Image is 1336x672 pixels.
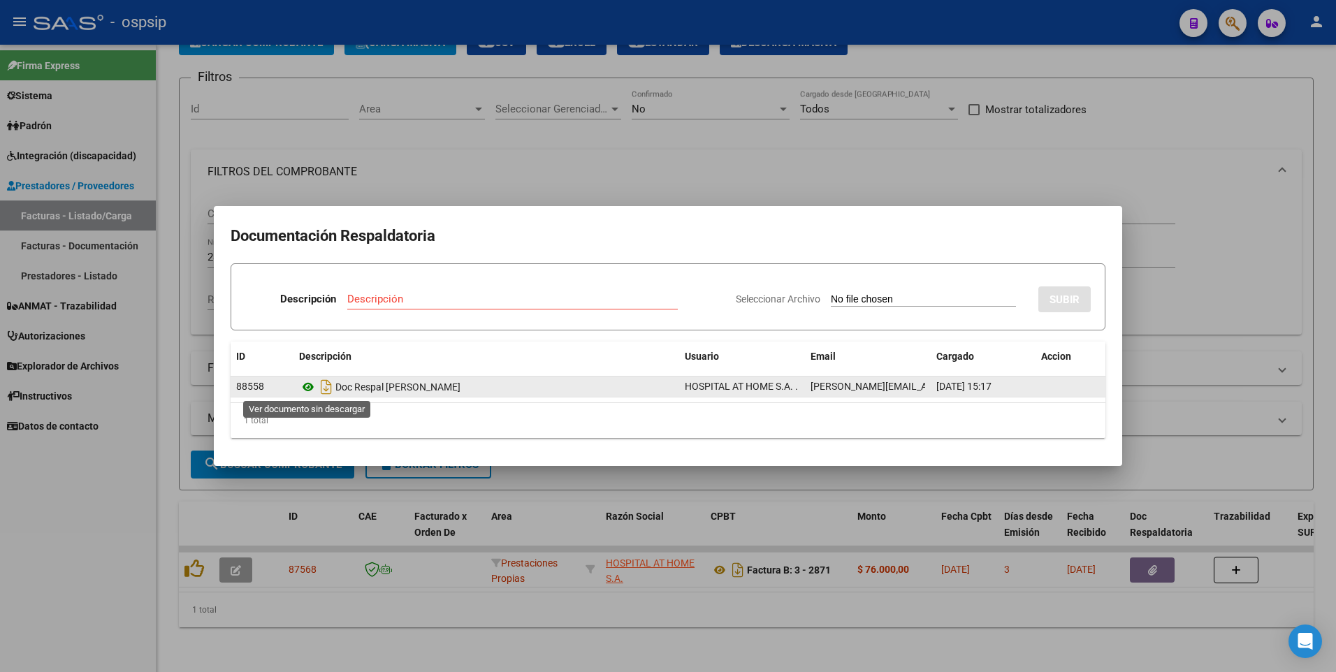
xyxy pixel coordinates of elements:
span: SUBIR [1050,293,1080,306]
datatable-header-cell: Accion [1036,342,1105,372]
datatable-header-cell: Descripción [293,342,679,372]
span: Accion [1041,351,1071,362]
span: Cargado [936,351,974,362]
span: HOSPITAL AT HOME S.A. . [685,381,798,392]
span: Descripción [299,351,351,362]
div: Open Intercom Messenger [1288,624,1322,658]
h2: Documentación Respaldatoria [231,223,1105,249]
span: Usuario [685,351,719,362]
span: [DATE] 15:17 [936,381,992,392]
button: SUBIR [1038,286,1091,312]
span: [PERSON_NAME][EMAIL_ADDRESS][DOMAIN_NAME] [811,381,1040,392]
datatable-header-cell: ID [231,342,293,372]
div: 1 total [231,403,1105,438]
span: Seleccionar Archivo [736,293,820,305]
datatable-header-cell: Cargado [931,342,1036,372]
div: Doc Respal [PERSON_NAME] [299,376,674,398]
span: ID [236,351,245,362]
datatable-header-cell: Email [805,342,931,372]
i: Descargar documento [317,376,335,398]
p: Descripción [280,291,336,307]
span: Email [811,351,836,362]
span: 88558 [236,381,264,392]
datatable-header-cell: Usuario [679,342,805,372]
